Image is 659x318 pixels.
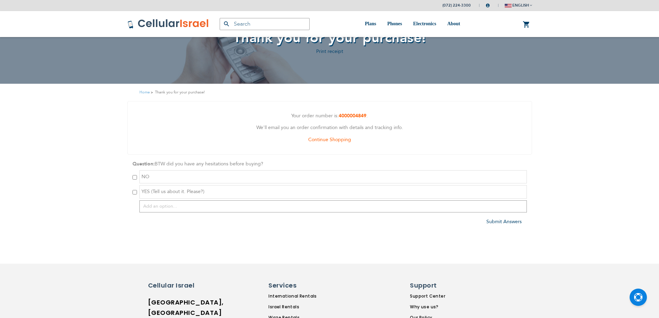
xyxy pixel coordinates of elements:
span: NO [141,173,149,180]
p: We'll email you an order confirmation with details and tracking info. [133,124,527,132]
a: Submit Answers [486,218,522,225]
a: Continue Shopping [308,136,351,143]
a: Plans [365,11,376,37]
strong: Question: [132,161,155,167]
button: english [505,0,532,10]
input: Search [220,18,310,30]
h6: Services [268,281,350,290]
span: YES (Tell us about it. Please?) [141,188,204,195]
h6: Cellular Israel [148,281,209,290]
h6: [GEOGRAPHIC_DATA], [GEOGRAPHIC_DATA] [148,297,209,318]
span: Electronics [413,21,436,26]
span: Thank you for your purchase! [233,28,426,47]
img: english [505,4,512,8]
strong: Thank you for your purchase! [155,89,205,96]
a: Why use us? [410,304,453,310]
img: Cellular Israel Logo [127,19,209,29]
span: BTW did you have any hesitations before buying? [155,161,263,167]
p: Your order number is: . [133,112,527,120]
a: Print receipt [316,48,343,55]
a: About [447,11,460,37]
a: (072) 224-3300 [442,3,471,8]
span: Phones [387,21,402,26]
span: About [447,21,460,26]
span: Plans [365,21,376,26]
a: Home [139,90,150,95]
a: Phones [387,11,402,37]
a: Support Center [410,293,453,299]
a: International Rentals [268,293,354,299]
a: Israel Rentals [268,304,354,310]
input: Add an option... [139,200,527,212]
a: 4000004849 [339,112,366,119]
a: Electronics [413,11,436,37]
h6: Support [410,281,449,290]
